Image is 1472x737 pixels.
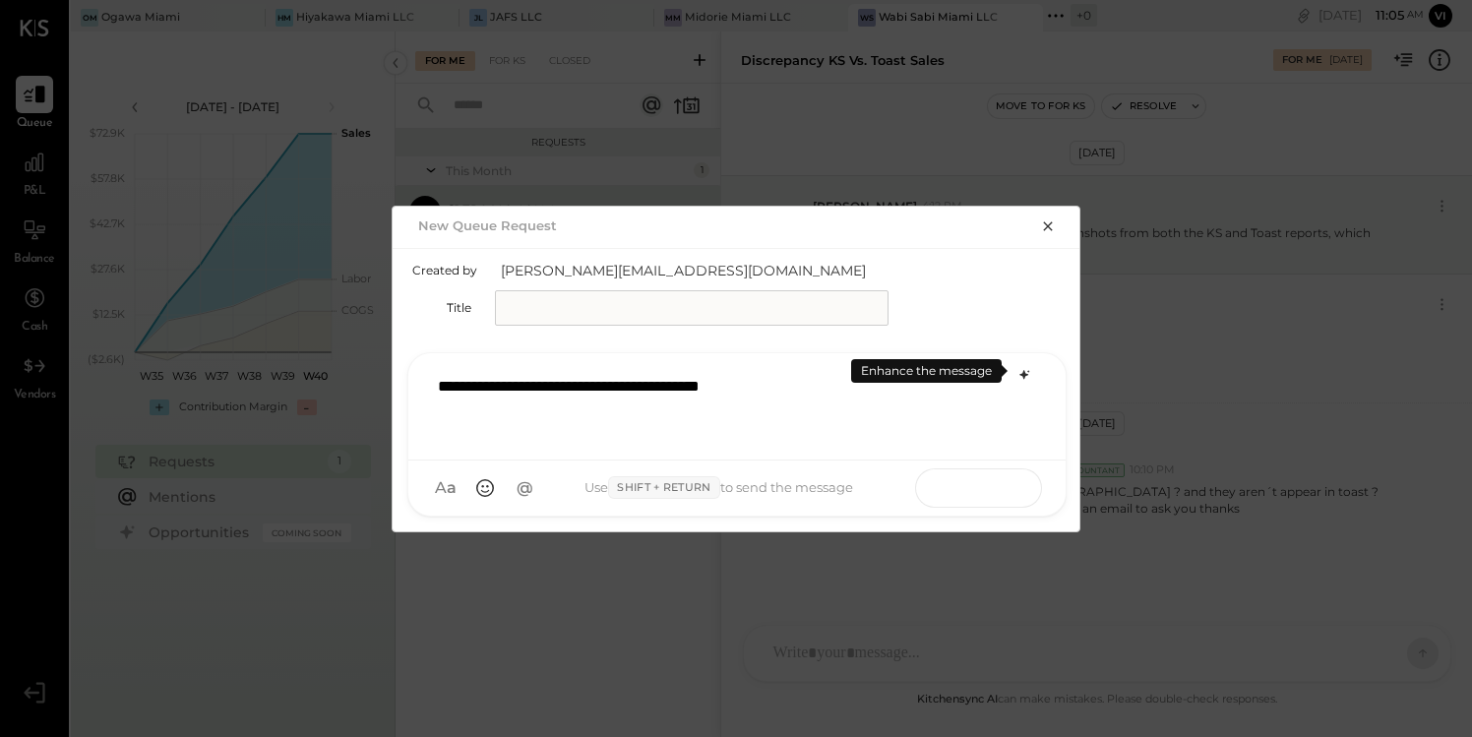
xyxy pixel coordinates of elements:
[418,217,557,233] h2: New Queue Request
[447,478,457,498] span: a
[428,470,463,506] button: Aa
[542,476,895,500] div: Use to send the message
[412,300,471,315] label: Title
[916,462,964,513] span: SEND
[517,478,533,498] span: @
[412,263,477,277] label: Created by
[501,261,894,280] span: [PERSON_NAME][EMAIL_ADDRESS][DOMAIN_NAME]
[851,359,1002,383] div: Enhance the message
[608,476,719,500] span: Shift + Return
[507,470,542,506] button: @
